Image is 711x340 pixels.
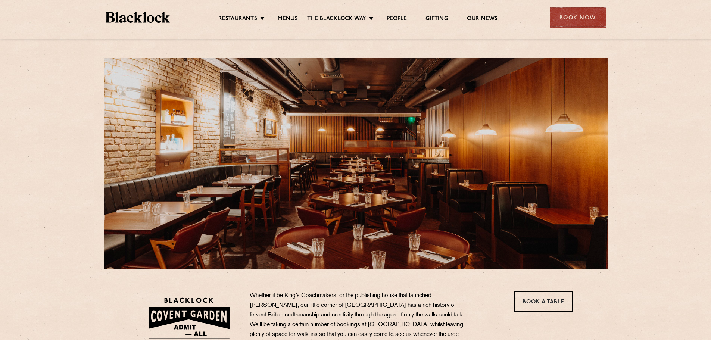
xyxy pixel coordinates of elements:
a: Gifting [425,15,448,24]
a: Menus [278,15,298,24]
a: Book a Table [514,291,573,312]
a: The Blacklock Way [307,15,366,24]
a: Restaurants [218,15,257,24]
a: People [387,15,407,24]
img: BL_Textured_Logo-footer-cropped.svg [106,12,170,23]
div: Book Now [550,7,606,28]
a: Our News [467,15,498,24]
